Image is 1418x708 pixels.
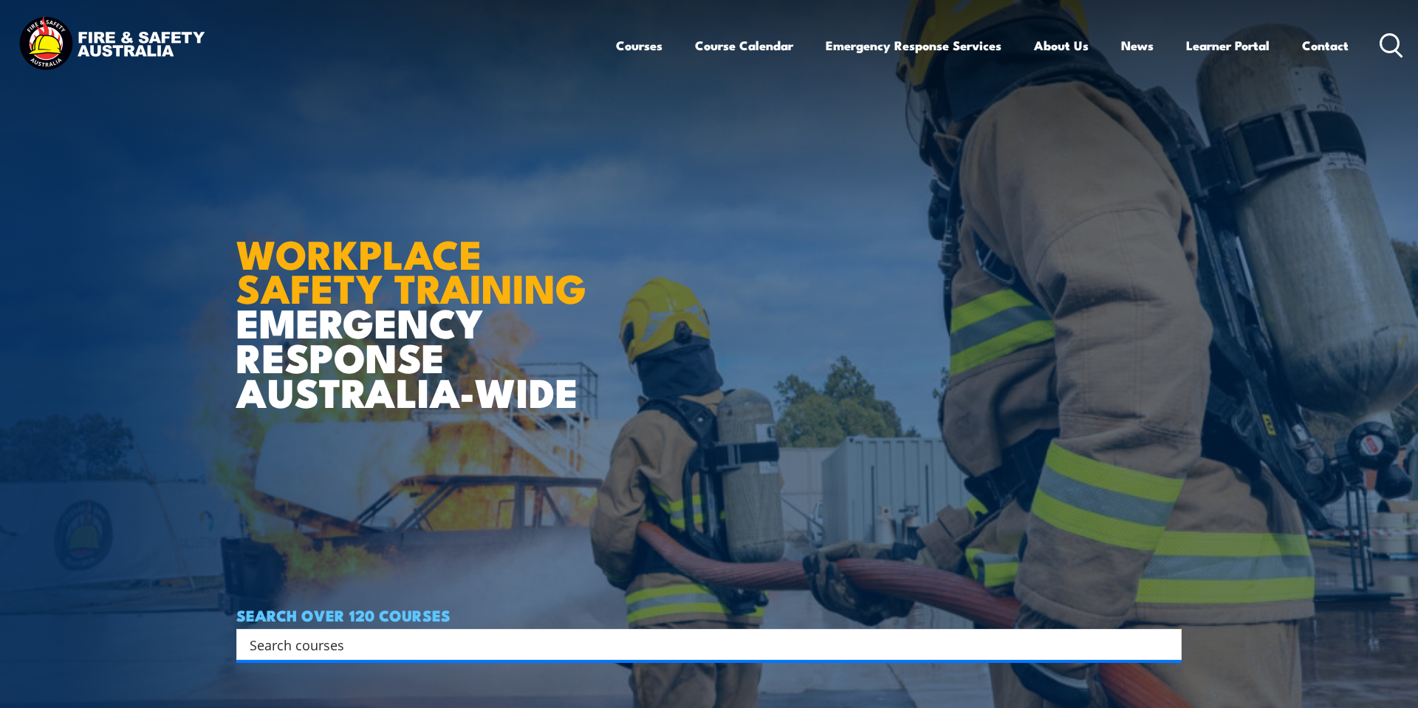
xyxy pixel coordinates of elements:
[1121,26,1154,65] a: News
[1186,26,1270,65] a: Learner Portal
[826,26,1001,65] a: Emergency Response Services
[1156,634,1176,655] button: Search magnifier button
[236,199,597,409] h1: EMERGENCY RESPONSE AUSTRALIA-WIDE
[695,26,793,65] a: Course Calendar
[250,633,1149,656] input: Search input
[1034,26,1089,65] a: About Us
[236,607,1182,623] h4: SEARCH OVER 120 COURSES
[616,26,662,65] a: Courses
[253,634,1152,655] form: Search form
[1302,26,1349,65] a: Contact
[236,222,586,318] strong: WORKPLACE SAFETY TRAINING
